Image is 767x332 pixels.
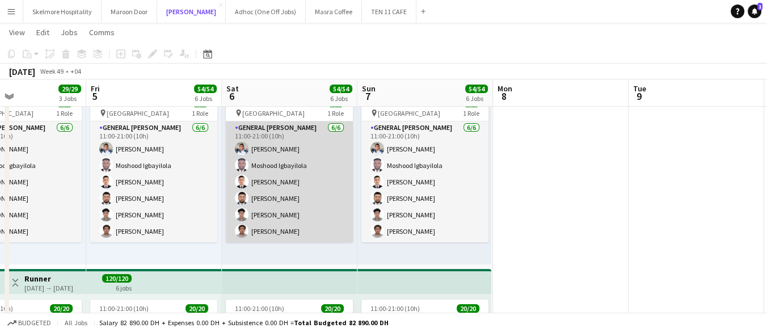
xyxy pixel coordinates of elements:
[360,90,376,103] span: 7
[633,83,646,94] span: Tue
[370,304,420,313] span: 11:00-21:00 (10h)
[102,274,132,283] span: 120/120
[37,67,66,75] span: Week 49
[226,121,353,242] app-card-role: General [PERSON_NAME]6/611:00-21:00 (10h)[PERSON_NAME]Moshood Igbayilola[PERSON_NAME][PERSON_NAME...
[99,304,149,313] span: 11:00-21:00 (10h)
[89,27,115,37] span: Comms
[327,109,344,117] span: 1 Role
[294,318,389,327] span: Total Budgeted 82 890.00 DH
[90,94,217,242] app-job-card: 11:00-21:00 (10h)6/6 [GEOGRAPHIC_DATA]1 RoleGeneral [PERSON_NAME]6/611:00-21:00 (10h)[PERSON_NAME...
[58,85,81,93] span: 29/29
[5,25,29,40] a: View
[226,94,353,242] app-job-card: 11:00-21:00 (10h)6/6 [GEOGRAPHIC_DATA]1 RoleGeneral [PERSON_NAME]6/611:00-21:00 (10h)[PERSON_NAME...
[242,109,305,117] span: [GEOGRAPHIC_DATA]
[225,90,239,103] span: 6
[36,27,49,37] span: Edit
[306,1,362,23] button: Masra Coffee
[24,284,73,292] div: [DATE] → [DATE]
[18,319,51,327] span: Budgeted
[330,94,352,103] div: 6 Jobs
[89,90,100,103] span: 5
[235,304,284,313] span: 11:00-21:00 (10h)
[192,109,208,117] span: 1 Role
[102,1,157,23] button: Maroon Door
[226,1,306,23] button: Adhoc (One Off Jobs)
[321,304,344,313] span: 20/20
[50,304,73,313] span: 20/20
[62,318,90,327] span: All jobs
[466,94,487,103] div: 6 Jobs
[498,83,512,94] span: Mon
[56,109,73,117] span: 1 Role
[631,90,646,103] span: 9
[195,94,216,103] div: 6 Jobs
[59,94,81,103] div: 3 Jobs
[186,304,208,313] span: 20/20
[91,83,100,94] span: Fri
[107,109,169,117] span: [GEOGRAPHIC_DATA]
[85,25,119,40] a: Comms
[378,109,440,117] span: [GEOGRAPHIC_DATA]
[24,274,73,284] h3: Runner
[116,283,132,292] div: 6 jobs
[9,27,25,37] span: View
[361,121,488,242] app-card-role: General [PERSON_NAME]6/611:00-21:00 (10h)[PERSON_NAME]Moshood Igbayilola[PERSON_NAME][PERSON_NAME...
[56,25,82,40] a: Jobs
[748,5,761,18] a: 1
[194,85,217,93] span: 54/54
[362,1,416,23] button: TEN 11 CAFE
[99,318,389,327] div: Salary 82 890.00 DH + Expenses 0.00 DH + Subsistence 0.00 DH =
[6,317,53,329] button: Budgeted
[9,66,35,77] div: [DATE]
[61,27,78,37] span: Jobs
[226,83,239,94] span: Sat
[362,83,376,94] span: Sun
[463,109,479,117] span: 1 Role
[457,304,479,313] span: 20/20
[361,94,488,242] app-job-card: 11:00-21:00 (10h)6/6 [GEOGRAPHIC_DATA]1 RoleGeneral [PERSON_NAME]6/611:00-21:00 (10h)[PERSON_NAME...
[23,1,102,23] button: Skelmore Hospitality
[496,90,512,103] span: 8
[330,85,352,93] span: 54/54
[70,67,81,75] div: +04
[90,121,217,242] app-card-role: General [PERSON_NAME]6/611:00-21:00 (10h)[PERSON_NAME]Moshood Igbayilola[PERSON_NAME][PERSON_NAME...
[157,1,226,23] button: [PERSON_NAME]
[32,25,54,40] a: Edit
[757,3,762,10] span: 1
[465,85,488,93] span: 54/54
